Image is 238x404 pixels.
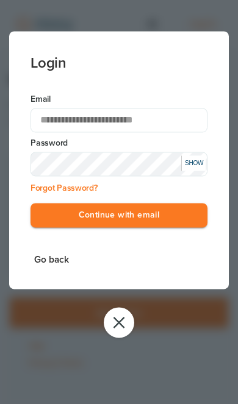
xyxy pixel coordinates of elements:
[31,137,207,149] label: Password
[31,252,73,268] button: Go back
[31,32,207,72] h3: Login
[181,155,206,171] div: SHOW
[104,308,134,338] button: Close
[31,203,207,228] button: Continue with email
[31,93,207,105] label: Email
[31,183,98,193] a: Forgot Password?
[31,152,207,176] input: Input Password
[31,108,207,132] input: Email Address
